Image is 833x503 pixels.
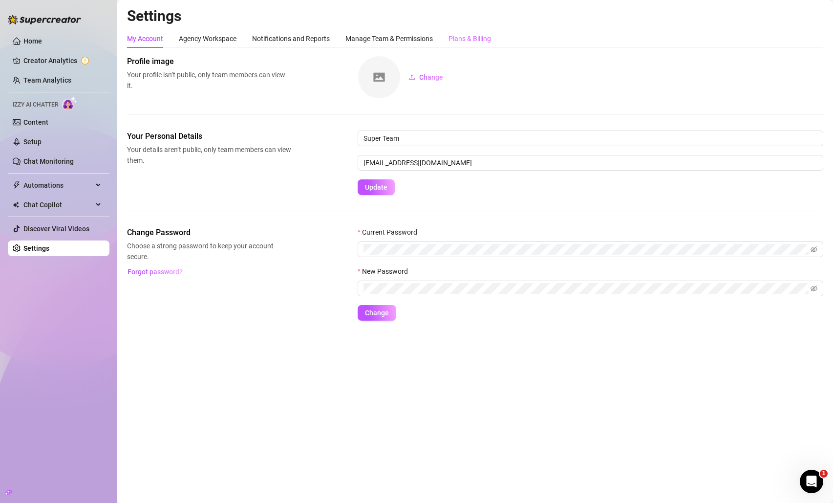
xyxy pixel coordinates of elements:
a: Setup [23,138,42,146]
label: Current Password [358,227,424,238]
span: Update [365,183,387,191]
a: Content [23,118,48,126]
span: Change Password [127,227,291,239]
a: Home [23,37,42,45]
a: Settings [23,244,49,252]
div: Agency Workspace [179,33,236,44]
input: New Password [363,283,809,294]
img: square-placeholder.png [358,56,400,98]
div: Notifications and Reports [252,33,330,44]
input: Enter new email [358,155,823,171]
a: Discover Viral Videos [23,225,89,233]
button: Update [358,179,395,195]
div: My Account [127,33,163,44]
span: eye-invisible [811,285,817,292]
h2: Settings [127,7,823,25]
iframe: Intercom live chat [800,470,823,493]
span: Izzy AI Chatter [13,100,58,109]
a: Creator Analytics exclamation-circle [23,53,102,68]
button: Change [358,305,396,321]
span: Change [419,73,443,81]
img: AI Chatter [62,96,77,110]
span: upload [408,74,415,81]
img: Chat Copilot [13,201,19,208]
span: Your details aren’t public, only team members can view them. [127,144,291,166]
span: Profile image [127,56,291,67]
span: thunderbolt [13,181,21,189]
input: Enter name [358,131,823,146]
div: Plans & Billing [449,33,491,44]
label: New Password [358,266,414,277]
img: logo-BBDzfeDw.svg [8,15,81,24]
span: eye-invisible [811,246,817,253]
span: 1 [820,470,828,478]
span: Chat Copilot [23,197,93,213]
button: Change [401,69,451,85]
span: build [5,489,12,496]
span: Change [365,309,389,317]
div: Manage Team & Permissions [345,33,433,44]
span: Forgot password? [128,268,183,276]
span: Automations [23,177,93,193]
a: Chat Monitoring [23,157,74,165]
button: Forgot password? [127,264,183,280]
span: Your Personal Details [127,131,291,142]
span: Choose a strong password to keep your account secure. [127,241,291,262]
span: Your profile isn’t public, only team members can view it. [127,69,291,91]
input: Current Password [363,244,809,255]
a: Team Analytics [23,76,71,84]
